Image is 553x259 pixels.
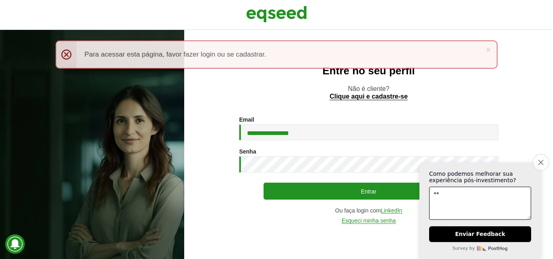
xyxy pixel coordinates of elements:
[239,208,498,214] div: Ou faça login com
[239,149,256,154] label: Senha
[239,117,254,122] label: Email
[381,208,402,214] a: LinkedIn
[264,183,474,200] button: Entrar
[55,40,498,69] div: Para acessar esta página, favor fazer login ou se cadastrar.
[486,45,491,54] a: ×
[200,85,537,100] p: Não é cliente?
[246,4,307,24] img: EqSeed Logo
[330,93,408,100] a: Clique aqui e cadastre-se
[342,218,396,224] a: Esqueci minha senha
